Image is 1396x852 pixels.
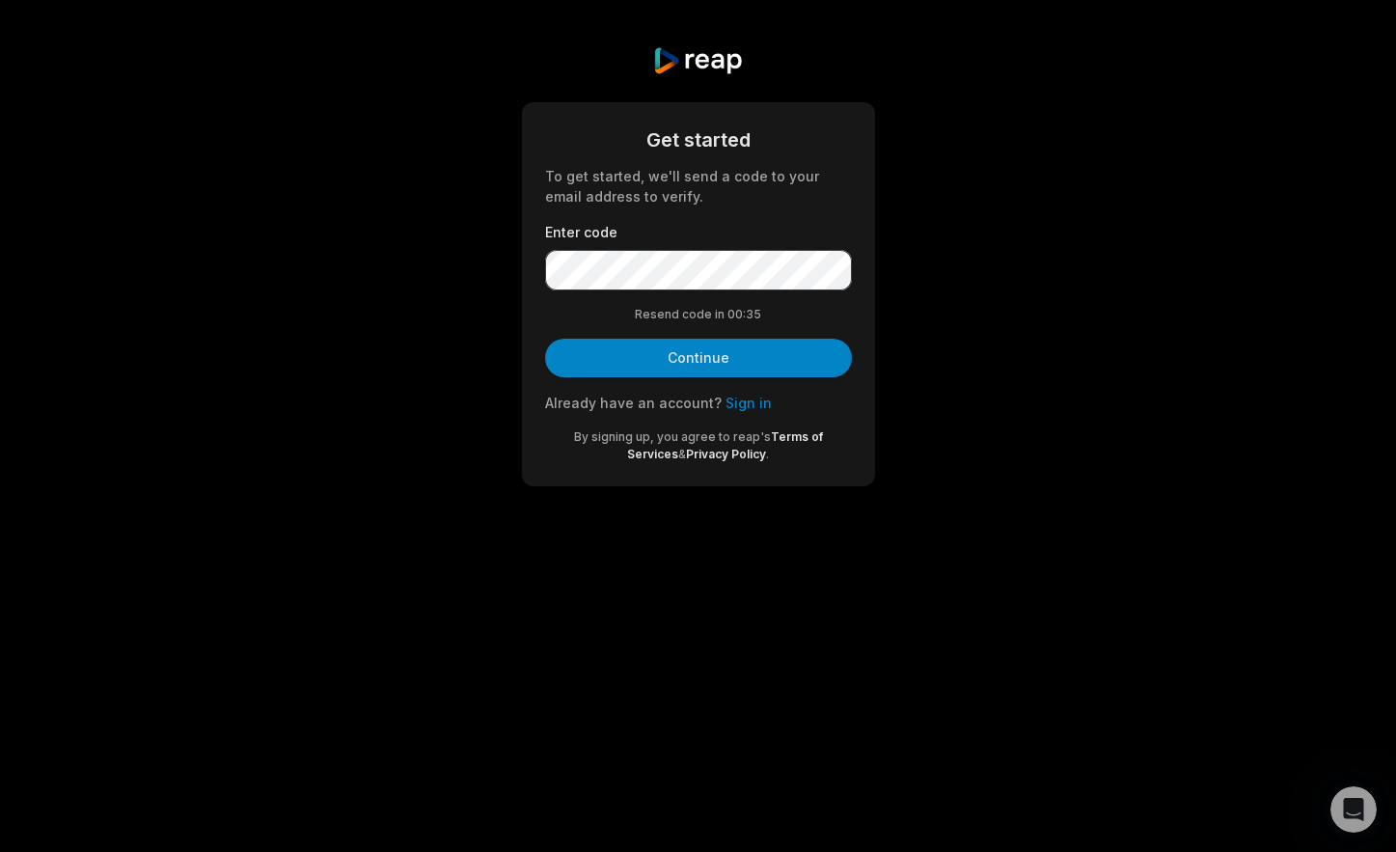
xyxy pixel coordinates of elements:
[574,429,771,444] span: By signing up, you agree to reap's
[1330,786,1377,833] iframe: Intercom live chat
[545,395,722,411] span: Already have an account?
[686,447,766,461] a: Privacy Policy
[627,429,823,461] a: Terms of Services
[545,125,852,154] div: Get started
[545,306,852,323] div: Resend code in 00:
[652,46,744,75] img: reap
[545,339,852,377] button: Continue
[678,447,686,461] span: &
[746,306,761,323] span: 35
[545,166,852,206] div: To get started, we'll send a code to your email address to verify.
[545,222,852,242] label: Enter code
[766,447,769,461] span: .
[725,395,772,411] a: Sign in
